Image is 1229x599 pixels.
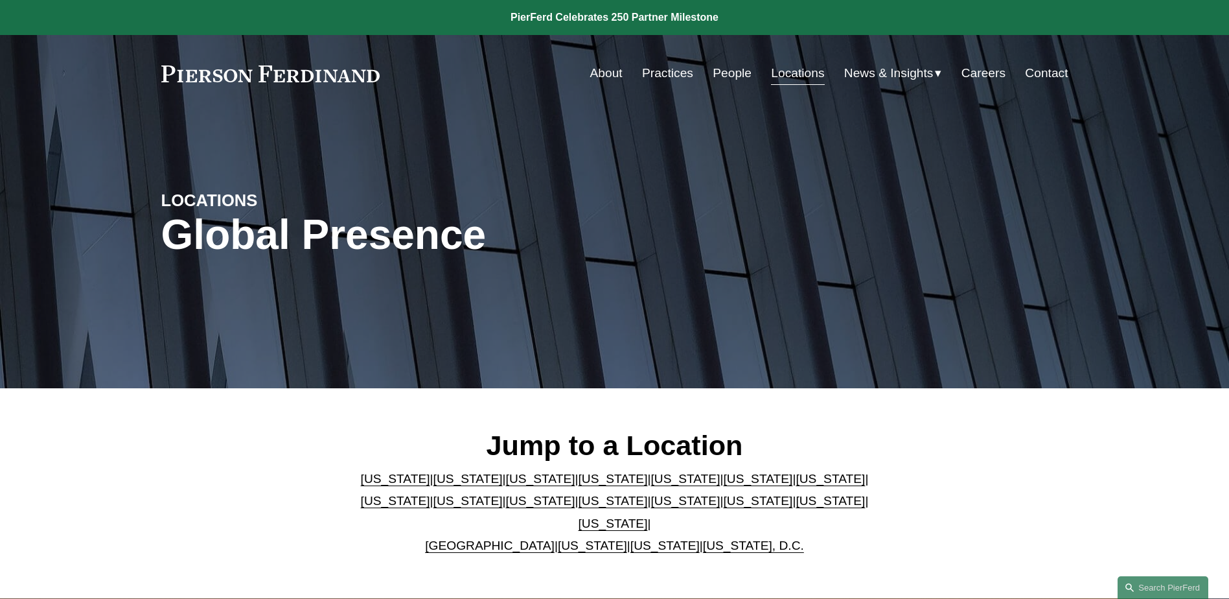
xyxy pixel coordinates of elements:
[161,190,388,211] h4: LOCATIONS
[713,61,752,86] a: People
[650,472,720,486] a: [US_STATE]
[579,494,648,508] a: [US_STATE]
[579,517,648,530] a: [US_STATE]
[433,472,503,486] a: [US_STATE]
[796,472,865,486] a: [US_STATE]
[771,61,824,86] a: Locations
[723,494,792,508] a: [US_STATE]
[961,61,1005,86] a: Careers
[361,494,430,508] a: [US_STATE]
[161,211,766,259] h1: Global Presence
[506,472,575,486] a: [US_STATE]
[703,539,804,552] a: [US_STATE], D.C.
[350,429,879,462] h2: Jump to a Location
[844,62,934,85] span: News & Insights
[506,494,575,508] a: [US_STATE]
[630,539,700,552] a: [US_STATE]
[642,61,693,86] a: Practices
[1118,576,1208,599] a: Search this site
[425,539,555,552] a: [GEOGRAPHIC_DATA]
[433,494,503,508] a: [US_STATE]
[590,61,623,86] a: About
[844,61,942,86] a: folder dropdown
[650,494,720,508] a: [US_STATE]
[1025,61,1068,86] a: Contact
[558,539,627,552] a: [US_STATE]
[796,494,865,508] a: [US_STATE]
[723,472,792,486] a: [US_STATE]
[361,472,430,486] a: [US_STATE]
[350,468,879,558] p: | | | | | | | | | | | | | | | | | |
[579,472,648,486] a: [US_STATE]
